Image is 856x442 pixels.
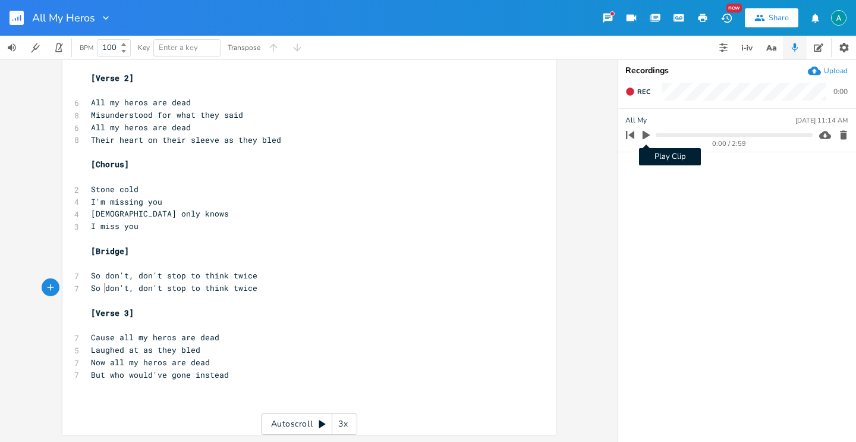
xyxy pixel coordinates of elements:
[228,44,260,51] div: Transpose
[91,221,139,231] span: I miss you
[91,196,162,207] span: I'm missing you
[91,97,191,108] span: All my heros are dead
[91,208,229,219] span: [DEMOGRAPHIC_DATA] only knows
[625,115,647,126] span: All My
[332,413,354,435] div: 3x
[91,369,229,380] span: But who would've gone instead
[91,308,134,318] span: [Verse 3]
[32,12,95,23] span: All My Heros
[808,64,848,77] button: Upload
[833,88,848,95] div: 0:00
[91,270,257,281] span: So don't, don't stop to think twice
[91,332,219,343] span: Cause all my heros are dead
[625,67,849,75] div: Recordings
[621,82,655,101] button: Rec
[261,413,357,435] div: Autoscroll
[646,140,813,147] div: 0:00 / 2:59
[80,45,93,51] div: BPM
[726,4,742,12] div: New
[769,12,789,23] div: Share
[91,184,139,195] span: Stone cold
[745,8,798,27] button: Share
[91,122,191,133] span: All my heros are dead
[824,66,848,76] div: Upload
[715,7,738,29] button: New
[91,109,243,120] span: Misunderstood for what they said
[91,159,129,170] span: [Chorus]
[638,126,654,145] button: Play Clip
[138,44,150,51] div: Key
[831,10,846,26] img: Alex
[91,246,129,256] span: [Bridge]
[91,134,281,145] span: Their heart on their sleeve as they bled
[795,117,848,124] div: [DATE] 11:14 AM
[91,283,257,293] span: So don't, don't stop to think twice
[637,87,650,96] span: Rec
[159,42,198,53] span: Enter a key
[91,73,134,83] span: [Verse 2]
[91,357,210,368] span: Now all my heros are dead
[91,344,200,355] span: Laughed at as they bled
